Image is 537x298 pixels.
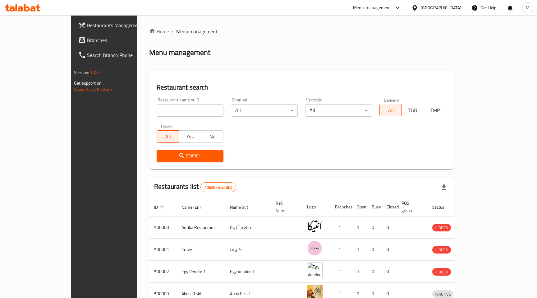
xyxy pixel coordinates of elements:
span: All [159,132,177,141]
td: 1 [330,217,352,239]
a: Branches [73,33,161,48]
a: Support.OpsPlatform [74,85,113,93]
span: Yes [181,132,199,141]
input: Search for restaurant name or ID.. [157,104,223,117]
td: 0 [382,239,397,261]
li: / [172,28,174,35]
img: Antika Restaurant [307,218,323,234]
td: مطعم أنتيكا [225,217,271,239]
label: Upsell [161,124,172,128]
h2: Menu management [149,48,210,58]
div: All [305,104,372,117]
h2: Restaurants list [154,182,236,192]
img: Crave [307,240,323,256]
span: No [204,132,221,141]
td: 500002 [149,261,177,283]
span: Restaurants Management [87,21,156,29]
span: Name (En) [181,203,209,211]
td: 1 [330,261,352,283]
div: All [231,104,298,117]
td: 1 [352,261,367,283]
th: Closed [382,198,397,217]
th: Open [352,198,367,217]
span: Ref. Name [276,199,295,214]
div: Export file [436,180,451,195]
button: Search [157,150,223,162]
span: Name (Ar) [230,203,256,211]
span: HIDDEN [432,268,451,276]
td: Crave [177,239,225,261]
span: Menu management [176,28,218,35]
span: HIDDEN [432,224,451,231]
span: All [382,106,399,115]
button: All [379,104,402,116]
span: M [526,4,530,11]
span: Get support on: [74,79,103,87]
span: 1.0.0 [90,68,100,77]
span: TGO [404,106,421,115]
td: كرييف [225,239,271,261]
span: 40620 record(s) [201,184,236,190]
td: 0 [367,217,382,239]
td: 0 [367,239,382,261]
nav: breadcrumb [149,28,454,35]
span: Version: [74,68,89,77]
td: Egy Vendor 1 [225,261,271,283]
th: Busy [367,198,382,217]
td: Egy Vendor 1 [177,261,225,283]
th: Logo [302,198,330,217]
span: ID [154,203,166,211]
span: Search Branch Phone [87,51,156,59]
span: INACTIVE [432,291,453,298]
span: HIDDEN [432,246,451,254]
td: 0 [382,261,397,283]
button: No [201,130,223,143]
th: Branches [330,198,352,217]
h2: Restaurant search [157,83,446,92]
td: 500001 [149,239,177,261]
a: Restaurants Management [73,18,161,33]
img: Egy Vendor 1 [307,263,323,278]
span: Status [432,203,452,211]
td: 1 [352,239,367,261]
div: Menu-management [353,4,391,12]
button: TMP [424,104,446,116]
td: 0 [367,261,382,283]
span: Branches [87,36,156,44]
a: Search Branch Phone [73,48,161,63]
td: 1 [330,239,352,261]
td: 500000 [149,217,177,239]
td: 0 [382,217,397,239]
td: 1 [352,217,367,239]
div: Total records count [200,182,236,192]
td: Antika Restaurant [177,217,225,239]
span: POS group [402,199,420,214]
span: TMP [427,106,444,115]
button: All [157,130,179,143]
button: Yes [179,130,201,143]
div: [GEOGRAPHIC_DATA] [420,4,461,11]
button: TGO [402,104,424,116]
label: Delivery [384,98,399,102]
span: Search [162,152,218,160]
